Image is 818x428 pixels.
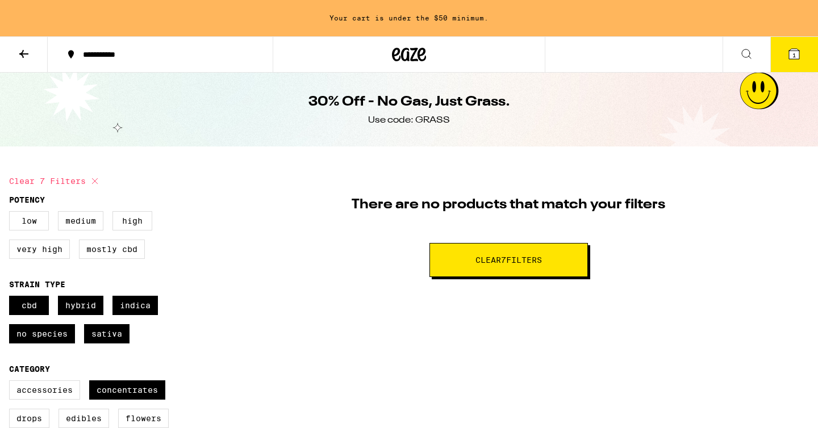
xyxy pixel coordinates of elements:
label: No Species [9,324,75,343]
h1: 30% Off - No Gas, Just Grass. [308,93,510,112]
p: There are no products that match your filters [352,195,665,215]
span: Clear 7 filter s [475,256,542,264]
label: Low [9,211,49,230]
legend: Category [9,364,50,374]
label: Concentrates [89,380,165,400]
label: Edibles [59,409,109,428]
label: Flowers [118,409,169,428]
button: Clear 7 filters [9,167,102,195]
button: Clear7filters [429,243,588,277]
label: Drops [9,409,49,428]
label: Sativa [84,324,130,343]
label: High [112,211,152,230]
button: 1 [770,37,818,72]
legend: Potency [9,195,45,204]
label: Accessories [9,380,80,400]
legend: Strain Type [9,280,65,289]
div: Use code: GRASS [368,114,450,127]
label: CBD [9,296,49,315]
label: Very High [9,240,70,259]
label: Mostly CBD [79,240,145,259]
span: 1 [792,52,796,58]
label: Hybrid [58,296,103,315]
label: Medium [58,211,103,230]
label: Indica [112,296,158,315]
